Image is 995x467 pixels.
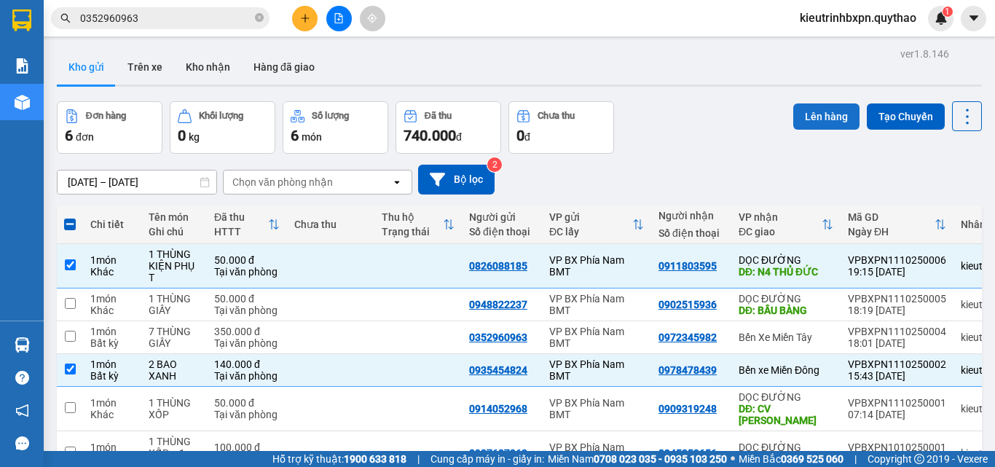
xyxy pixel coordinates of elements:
[214,326,280,337] div: 350.000 đ
[487,157,502,172] sup: 2
[149,326,200,349] div: 7 THÙNG GIẤY
[658,403,717,415] div: 0909319248
[549,226,632,238] div: ĐC lấy
[214,226,268,238] div: HTTT
[272,451,406,467] span: Hỗ trợ kỹ thuật:
[793,103,860,130] button: Lên hàng
[658,210,724,221] div: Người nhận
[848,337,946,349] div: 18:01 [DATE]
[542,205,651,244] th: Toggle SortBy
[469,299,527,310] div: 0948822237
[214,254,280,266] div: 50.000 đ
[425,111,452,121] div: Đã thu
[291,127,299,144] span: 6
[914,454,924,464] span: copyright
[214,337,280,349] div: Tại văn phòng
[189,131,200,143] span: kg
[935,12,948,25] img: icon-new-feature
[841,205,953,244] th: Toggle SortBy
[739,305,833,316] div: DĐ: BẦU BÀNG
[967,12,980,25] span: caret-down
[214,370,280,382] div: Tại văn phòng
[739,254,833,266] div: DỌC ĐƯỜNG
[549,358,644,382] div: VP BX Phía Nam BMT
[214,397,280,409] div: 50.000 đ
[508,101,614,154] button: Chưa thu0đ
[344,453,406,465] strong: 1900 633 818
[90,293,134,305] div: 1 món
[214,211,268,223] div: Đã thu
[524,131,530,143] span: đ
[854,451,857,467] span: |
[848,305,946,316] div: 18:19 [DATE]
[943,7,953,17] sup: 1
[90,337,134,349] div: Bất kỳ
[149,397,200,420] div: 1 THÙNG XỐP
[731,456,735,462] span: ⚪️
[15,436,29,450] span: message
[178,127,186,144] span: 0
[658,260,717,272] div: 0911803595
[90,254,134,266] div: 1 món
[57,50,116,85] button: Kho gửi
[469,364,527,376] div: 0935454824
[232,175,333,189] div: Chọn văn phòng nhận
[658,227,724,239] div: Số điện thoại
[739,226,822,238] div: ĐC giao
[90,219,134,230] div: Chi tiết
[149,293,200,316] div: 1 THÙNG GIẤY
[456,131,462,143] span: đ
[360,6,385,31] button: aim
[469,226,535,238] div: Số điện thoại
[848,326,946,337] div: VPBXPN1110250004
[214,442,280,453] div: 100.000 đ
[367,13,377,23] span: aim
[382,226,443,238] div: Trạng thái
[848,370,946,382] div: 15:43 [DATE]
[848,397,946,409] div: VPBXPN1110250001
[242,50,326,85] button: Hàng đã giao
[848,254,946,266] div: VPBXPN1110250006
[294,219,367,230] div: Chưa thu
[549,442,644,465] div: VP BX Phía Nam BMT
[90,397,134,409] div: 1 món
[900,46,949,62] div: ver 1.8.146
[848,211,935,223] div: Mã GD
[12,9,31,31] img: logo-vxr
[549,326,644,349] div: VP BX Phía Nam BMT
[658,447,717,459] div: 0945353656
[15,337,30,353] img: warehouse-icon
[334,13,344,23] span: file-add
[848,226,935,238] div: Ngày ĐH
[90,358,134,370] div: 1 món
[658,331,717,343] div: 0972345982
[549,397,644,420] div: VP BX Phía Nam BMT
[382,211,443,223] div: Thu hộ
[374,205,462,244] th: Toggle SortBy
[302,131,322,143] span: món
[594,453,727,465] strong: 0708 023 035 - 0935 103 250
[469,211,535,223] div: Người gửi
[658,364,717,376] div: 0978478439
[391,176,403,188] svg: open
[396,101,501,154] button: Đã thu740.000đ
[739,442,833,453] div: DỌC ĐƯỜNG
[945,7,950,17] span: 1
[961,6,986,31] button: caret-down
[170,101,275,154] button: Khối lượng0kg
[739,266,833,278] div: DĐ: N4 THỦ ĐỨC
[214,266,280,278] div: Tại văn phòng
[283,101,388,154] button: Số lượng6món
[739,391,833,403] div: DỌC ĐƯỜNG
[848,266,946,278] div: 19:15 [DATE]
[848,358,946,370] div: VPBXPN1110250002
[90,326,134,337] div: 1 món
[255,13,264,22] span: close-circle
[90,266,134,278] div: Khác
[292,6,318,31] button: plus
[848,409,946,420] div: 07:14 [DATE]
[848,442,946,453] div: VPBXPN1010250001
[65,127,73,144] span: 6
[90,305,134,316] div: Khác
[430,451,544,467] span: Cung cấp máy in - giấy in:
